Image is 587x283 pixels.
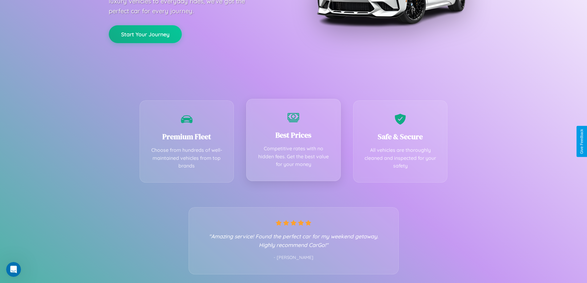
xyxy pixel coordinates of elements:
p: Competitive rates with no hidden fees. Get the best value for your money [256,145,331,168]
p: Choose from hundreds of well-maintained vehicles from top brands [149,146,225,170]
p: - [PERSON_NAME] [201,254,386,262]
p: All vehicles are thoroughly cleaned and inspected for your safety [363,146,438,170]
button: Start Your Journey [109,25,182,43]
p: "Amazing service! Found the perfect car for my weekend getaway. Highly recommend CarGo!" [201,232,386,249]
h3: Premium Fleet [149,131,225,142]
h3: Best Prices [256,130,331,140]
h3: Safe & Secure [363,131,438,142]
div: Give Feedback [580,129,584,154]
iframe: Intercom live chat [6,262,21,277]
